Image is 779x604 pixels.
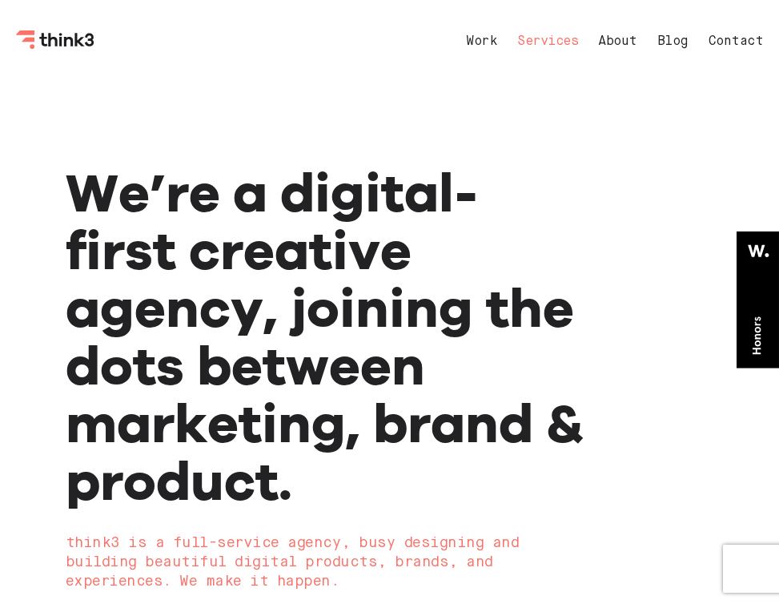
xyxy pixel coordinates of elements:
a: Think3 Logo [16,37,96,52]
a: Work [466,35,497,48]
a: About [598,35,637,48]
h1: We’re a digital-first creative agency, joining the dots between marketing, brand & product. [66,163,584,509]
a: Blog [657,35,689,48]
a: Contact [709,35,764,48]
h2: think3 is a full-service agency, busy designing and building beautiful digital products, brands, ... [66,534,584,591]
a: Services [517,35,578,48]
